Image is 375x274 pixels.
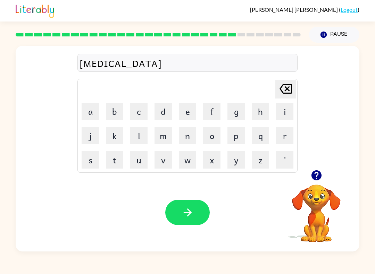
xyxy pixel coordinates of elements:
[16,3,54,18] img: Literably
[227,103,245,120] button: g
[82,127,99,144] button: j
[155,151,172,169] button: v
[252,151,269,169] button: z
[130,151,148,169] button: u
[155,127,172,144] button: m
[282,174,351,243] video: Your browser must support playing .mp4 files to use Literably. Please try using another browser.
[155,103,172,120] button: d
[227,151,245,169] button: y
[250,6,339,13] span: [PERSON_NAME] [PERSON_NAME]
[130,127,148,144] button: l
[203,127,220,144] button: o
[276,151,293,169] button: '
[276,127,293,144] button: r
[106,103,123,120] button: b
[252,103,269,120] button: h
[130,103,148,120] button: c
[252,127,269,144] button: q
[203,103,220,120] button: f
[276,103,293,120] button: i
[82,103,99,120] button: a
[179,127,196,144] button: n
[82,151,99,169] button: s
[309,27,359,43] button: Pause
[250,6,359,13] div: ( )
[106,151,123,169] button: t
[341,6,358,13] a: Logout
[106,127,123,144] button: k
[80,56,295,70] div: [MEDICAL_DATA]
[179,103,196,120] button: e
[227,127,245,144] button: p
[179,151,196,169] button: w
[203,151,220,169] button: x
